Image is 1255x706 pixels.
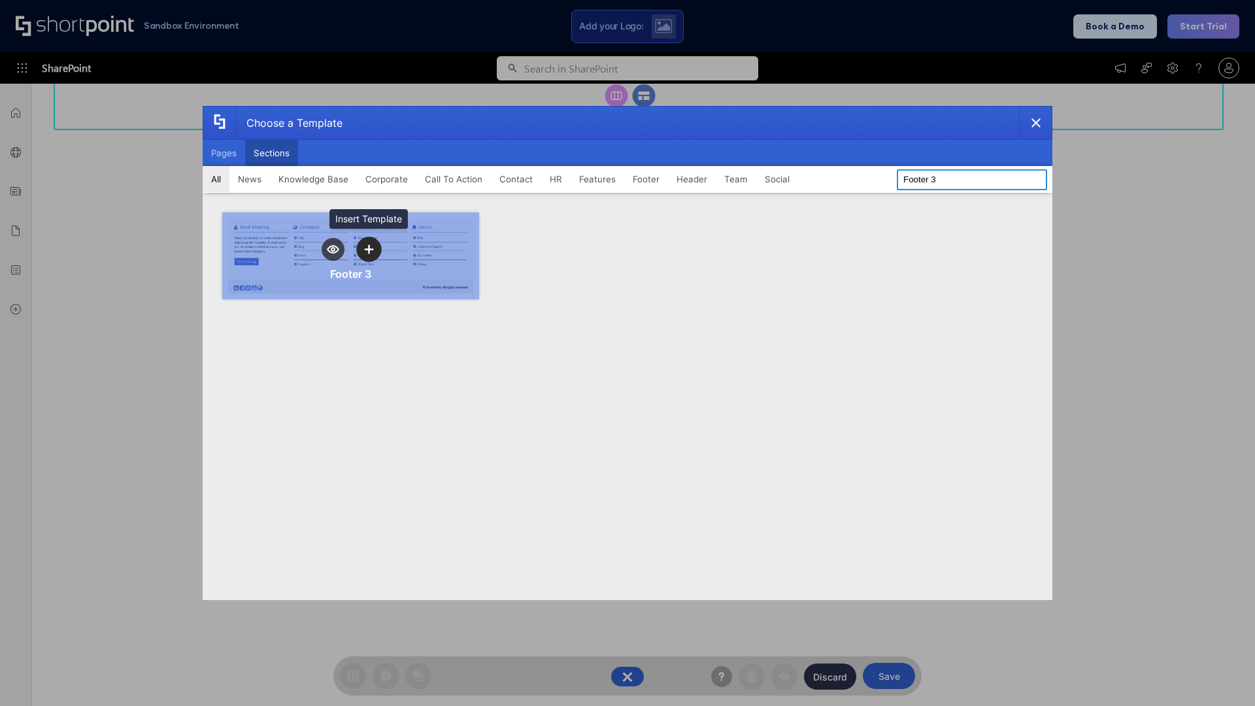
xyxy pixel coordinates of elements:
iframe: Chat Widget [1190,643,1255,706]
button: All [203,166,229,192]
button: Call To Action [416,166,491,192]
button: Sections [245,140,298,166]
button: Social [756,166,798,192]
div: Choose a Template [236,107,343,139]
button: HR [541,166,571,192]
button: Knowledge Base [270,166,357,192]
div: template selector [203,106,1052,600]
button: Contact [491,166,541,192]
button: Features [571,166,624,192]
button: Corporate [357,166,416,192]
div: Footer 3 [330,267,371,280]
button: Team [716,166,756,192]
button: Footer [624,166,668,192]
button: Header [668,166,716,192]
input: Search [897,169,1047,190]
button: Pages [203,140,245,166]
button: News [229,166,270,192]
